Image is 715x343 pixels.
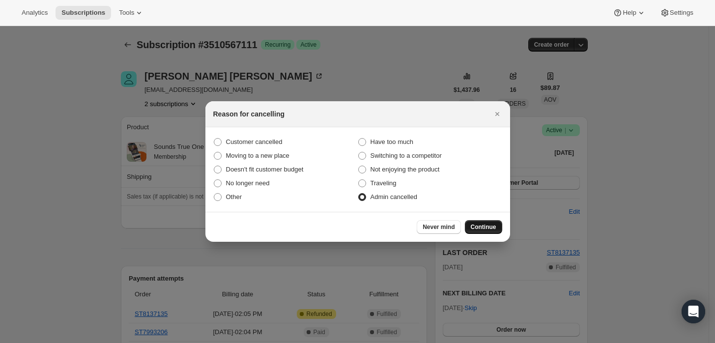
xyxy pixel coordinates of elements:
button: Tools [113,6,150,20]
button: Never mind [417,220,460,234]
span: Not enjoying the product [371,166,440,173]
span: Subscriptions [61,9,105,17]
span: Have too much [371,138,413,145]
span: Continue [471,223,496,231]
span: Analytics [22,9,48,17]
button: Continue [465,220,502,234]
span: Settings [670,9,693,17]
span: Admin cancelled [371,193,417,200]
span: Moving to a new place [226,152,289,159]
span: Never mind [423,223,455,231]
button: Subscriptions [56,6,111,20]
span: No longer need [226,179,270,187]
span: Customer cancelled [226,138,283,145]
button: Settings [654,6,699,20]
span: Help [623,9,636,17]
span: Tools [119,9,134,17]
span: Other [226,193,242,200]
button: Analytics [16,6,54,20]
span: Doesn't fit customer budget [226,166,304,173]
button: Close [490,107,504,121]
button: Help [607,6,652,20]
h2: Reason for cancelling [213,109,285,119]
span: Traveling [371,179,397,187]
span: Switching to a competitor [371,152,442,159]
div: Open Intercom Messenger [682,300,705,323]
